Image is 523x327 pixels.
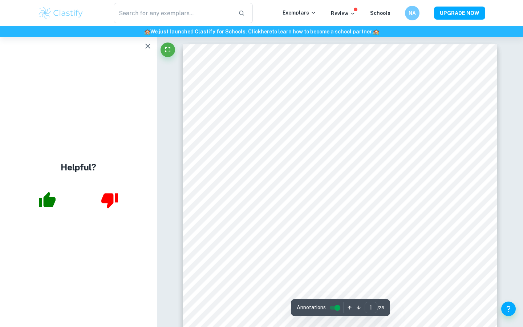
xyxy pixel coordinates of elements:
a: here [261,29,272,35]
p: Exemplars [283,9,316,17]
button: UPGRADE NOW [434,7,485,20]
h6: We just launched Clastify for Schools. Click to learn how to become a school partner. [1,28,522,36]
button: NA [405,6,419,20]
h6: NA [408,9,417,17]
span: 🏫 [144,29,150,35]
p: Review [331,9,356,17]
a: Schools [370,10,390,16]
span: / 23 [377,304,384,311]
button: Fullscreen [161,43,175,57]
span: Annotations [297,304,326,311]
input: Search for any exemplars... [114,3,232,23]
h4: Helpful? [61,161,96,174]
button: Help and Feedback [501,302,516,316]
img: Clastify logo [38,6,84,20]
span: 🏫 [373,29,379,35]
